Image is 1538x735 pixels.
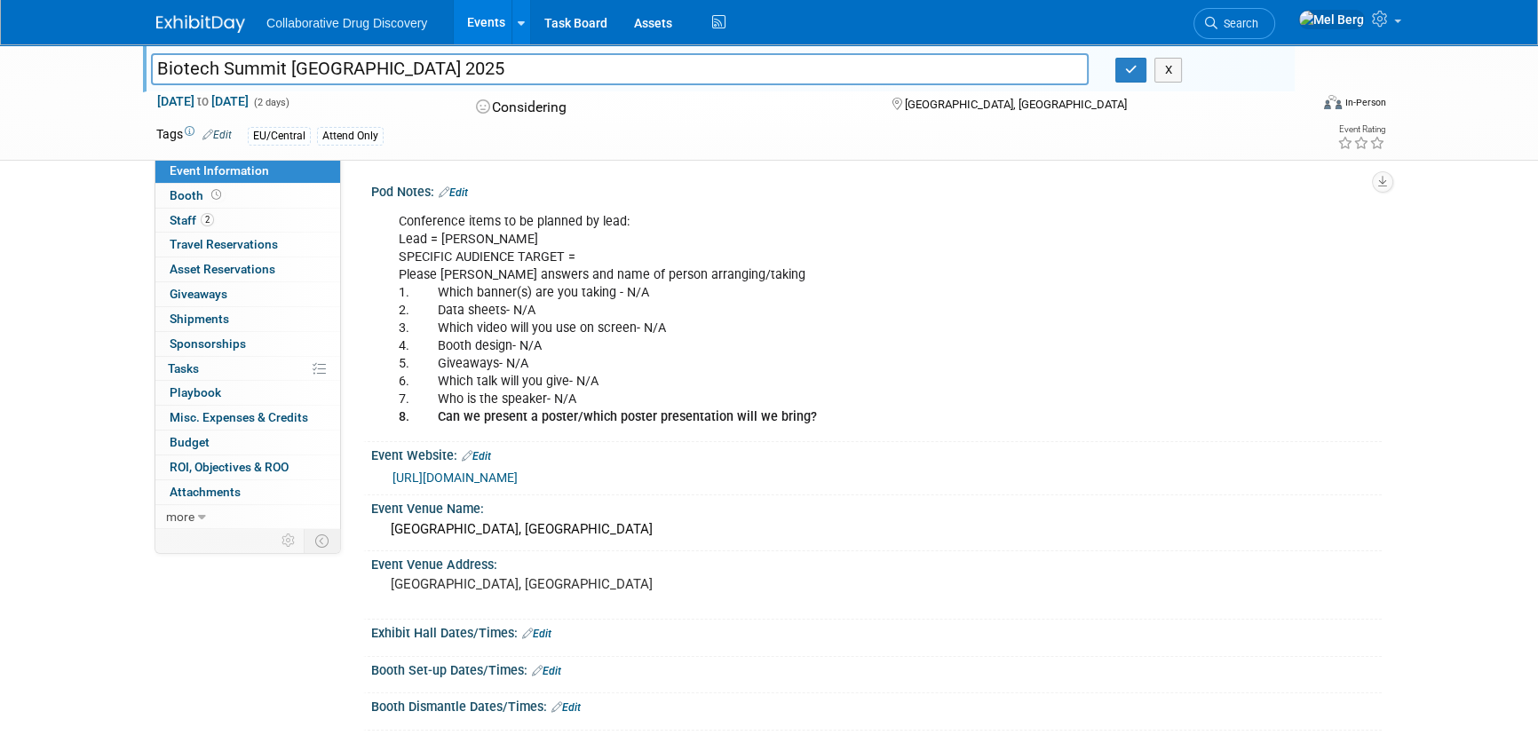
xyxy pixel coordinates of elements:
span: 2 [201,213,214,226]
img: Format-Inperson.png [1324,95,1342,109]
a: Edit [522,628,551,640]
img: ExhibitDay [156,15,245,33]
span: Sponsorships [170,336,246,351]
a: Search [1193,8,1275,39]
div: Event Venue Address: [371,551,1382,573]
a: Tasks [155,357,340,381]
td: Personalize Event Tab Strip [274,529,305,552]
div: Event Website: [371,442,1382,465]
span: Asset Reservations [170,262,275,276]
a: Edit [551,701,581,714]
div: In-Person [1344,96,1386,109]
pre: [GEOGRAPHIC_DATA], [GEOGRAPHIC_DATA] [391,576,773,592]
span: to [194,94,211,108]
div: EU/Central [248,127,311,146]
a: ROI, Objectives & ROO [155,455,340,479]
span: Giveaways [170,287,227,301]
a: Sponsorships [155,332,340,356]
a: Event Information [155,159,340,183]
span: Budget [170,435,210,449]
span: Shipments [170,312,229,326]
div: Exhibit Hall Dates/Times: [371,620,1382,643]
td: Toggle Event Tabs [305,529,341,552]
a: Misc. Expenses & Credits [155,406,340,430]
a: Shipments [155,307,340,331]
span: [DATE] [DATE] [156,93,250,109]
a: [URL][DOMAIN_NAME] [392,470,518,485]
span: Search [1217,17,1258,30]
span: Travel Reservations [170,237,278,251]
div: [GEOGRAPHIC_DATA], [GEOGRAPHIC_DATA] [384,516,1368,543]
div: Booth Set-up Dates/Times: [371,657,1382,680]
a: Asset Reservations [155,257,340,281]
div: Booth Dismantle Dates/Times: [371,693,1382,716]
span: Staff [170,213,214,227]
span: Playbook [170,385,221,399]
a: Playbook [155,381,340,405]
a: Staff2 [155,209,340,233]
button: X [1154,58,1182,83]
span: Booth [170,188,225,202]
div: Pod Notes: [371,178,1382,202]
a: Edit [462,450,491,462]
span: Misc. Expenses & Credits [170,410,308,424]
img: Mel Berg [1298,10,1365,29]
div: Event Rating [1337,125,1385,134]
div: Event Venue Name: [371,495,1382,518]
a: Travel Reservations [155,233,340,257]
a: Edit [202,129,232,141]
a: Budget [155,431,340,454]
span: Event Information [170,163,269,178]
span: more [166,510,194,524]
span: Collaborative Drug Discovery [266,16,427,30]
a: Attachments [155,480,340,504]
a: more [155,505,340,529]
span: Attachments [170,485,241,499]
div: Conference items to be planned by lead: Lead = [PERSON_NAME] SPECIFIC AUDIENCE TARGET = Please [P... [386,204,1186,436]
b: 8. Can we present a poster/which poster presentation will we bring? [399,409,817,424]
a: Edit [439,186,468,199]
a: Giveaways [155,282,340,306]
div: Event Format [1203,92,1386,119]
span: [GEOGRAPHIC_DATA], [GEOGRAPHIC_DATA] [904,98,1126,111]
a: Booth [155,184,340,208]
div: Attend Only [317,127,384,146]
td: Tags [156,125,232,146]
span: ROI, Objectives & ROO [170,460,289,474]
span: Tasks [168,361,199,375]
div: Considering [471,92,863,123]
span: (2 days) [252,97,289,108]
span: Booth not reserved yet [208,188,225,202]
a: Edit [532,665,561,677]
